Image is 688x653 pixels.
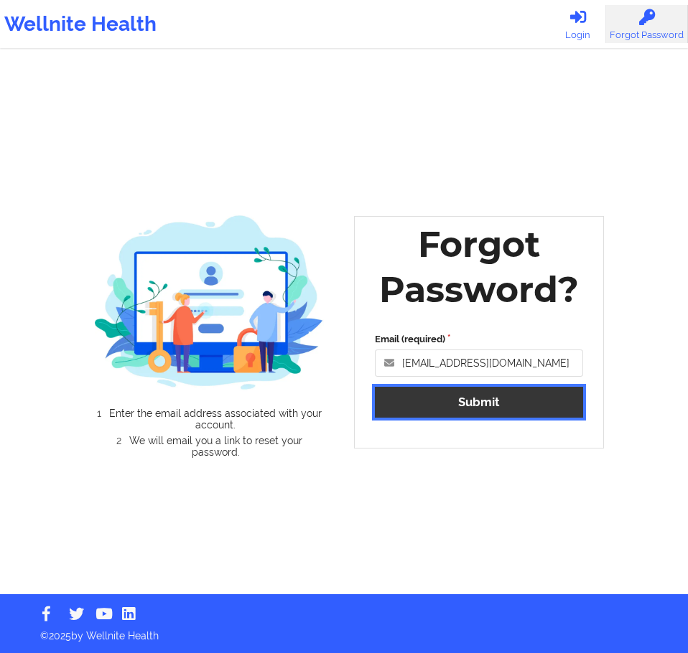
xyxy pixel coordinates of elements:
[375,349,583,377] input: Email address
[375,387,583,418] button: Submit
[550,5,606,43] a: Login
[107,408,324,433] li: Enter the email address associated with your account.
[606,5,688,43] a: Forgot Password
[365,222,593,312] div: Forgot Password?
[107,433,324,458] li: We will email you a link to reset your password.
[30,619,658,643] p: © 2025 by Wellnite Health
[375,332,583,347] label: Email (required)
[95,207,325,398] img: wellnite-forgot-password-hero_200.d80a7247.jpg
